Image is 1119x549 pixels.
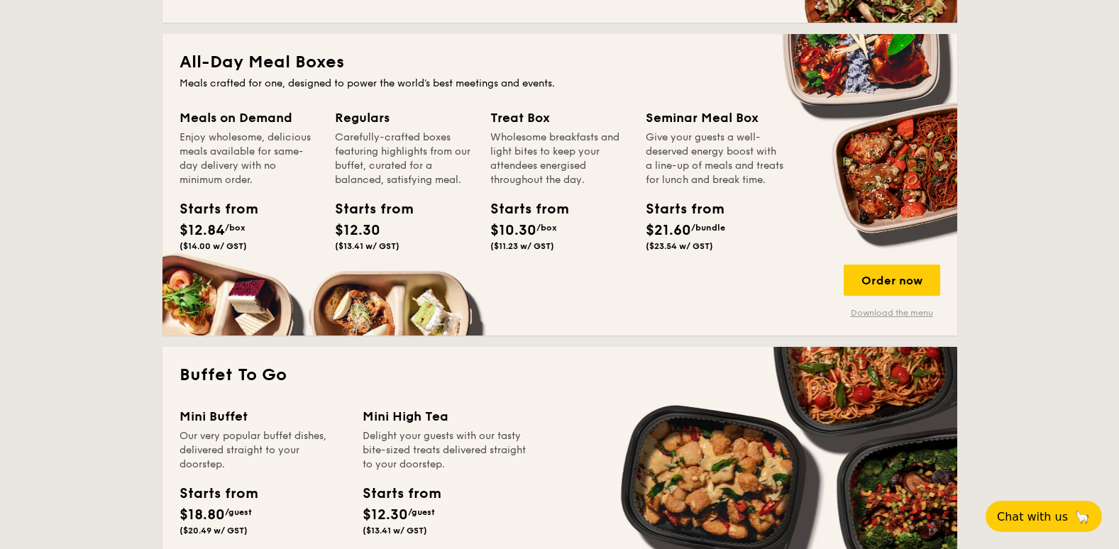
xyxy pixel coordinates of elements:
div: Starts from [180,483,257,504]
span: $10.30 [490,222,536,239]
span: /guest [408,507,435,517]
h2: Buffet To Go [180,364,940,387]
div: Treat Box [490,108,629,128]
span: $21.60 [646,222,691,239]
span: ($11.23 w/ GST) [490,241,554,251]
a: Download the menu [844,307,940,318]
div: Enjoy wholesome, delicious meals available for same-day delivery with no minimum order. [180,131,318,187]
div: Mini High Tea [363,406,529,426]
div: Our very popular buffet dishes, delivered straight to your doorstep. [180,429,346,472]
h2: All-Day Meal Boxes [180,51,940,74]
span: $12.30 [363,506,408,523]
div: Meals on Demand [180,108,318,128]
div: Starts from [490,199,554,220]
div: Delight your guests with our tasty bite-sized treats delivered straight to your doorstep. [363,429,529,472]
div: Give your guests a well-deserved energy boost with a line-up of meals and treats for lunch and br... [646,131,784,187]
span: $12.84 [180,222,225,239]
span: $12.30 [335,222,380,239]
div: Order now [844,265,940,296]
span: ($14.00 w/ GST) [180,241,247,251]
span: ($23.54 w/ GST) [646,241,713,251]
div: Meals crafted for one, designed to power the world's best meetings and events. [180,77,940,91]
div: Regulars [335,108,473,128]
div: Seminar Meal Box [646,108,784,128]
span: /guest [225,507,252,517]
div: Carefully-crafted boxes featuring highlights from our buffet, curated for a balanced, satisfying ... [335,131,473,187]
div: Starts from [646,199,710,220]
span: ($13.41 w/ GST) [335,241,399,251]
span: ($20.49 w/ GST) [180,526,248,536]
div: Wholesome breakfasts and light bites to keep your attendees energised throughout the day. [490,131,629,187]
div: Starts from [335,199,399,220]
span: $18.80 [180,506,225,523]
span: /box [536,223,557,233]
span: /bundle [691,223,725,233]
button: Chat with us🦙 [986,501,1102,532]
div: Mini Buffet [180,406,346,426]
span: Chat with us [997,510,1068,523]
span: 🦙 [1074,509,1091,525]
span: /box [225,223,246,233]
div: Starts from [180,199,243,220]
span: ($13.41 w/ GST) [363,526,427,536]
div: Starts from [363,483,440,504]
